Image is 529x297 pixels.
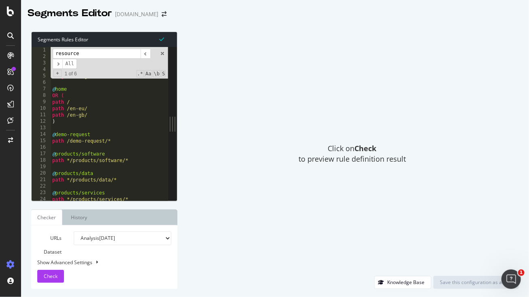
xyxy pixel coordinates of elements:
div: Segments Rules Editor [32,32,177,47]
span: Toggle Replace mode [53,70,61,77]
div: 3 [32,60,51,66]
div: 4 [32,66,51,73]
div: 8 [32,92,51,99]
div: 9 [32,99,51,105]
div: 1 [32,47,51,53]
div: 7 [32,86,51,92]
div: 20 [32,170,51,177]
div: 15 [32,138,51,144]
span: Click on to preview rule definition result [299,143,406,164]
div: 11 [32,112,51,118]
iframe: Intercom live chat [501,269,521,289]
span: Syntax is valid [159,35,164,43]
div: 19 [32,164,51,170]
div: 10 [32,105,51,112]
span: Alt-Enter [62,59,77,69]
a: Knowledge Base [374,279,431,286]
div: 23 [32,190,51,196]
div: Segments Editor [28,6,112,20]
a: History [64,209,94,225]
label: URLs Dataset [31,231,68,259]
span: Whole Word Search [153,70,160,77]
span: CaseSensitive Search [145,70,152,77]
a: Checker [31,209,62,225]
div: Save this configuration as active [440,279,512,286]
button: Check [37,270,64,283]
div: 2 [32,53,51,60]
div: 22 [32,183,51,190]
div: 21 [32,177,51,183]
div: [DOMAIN_NAME] [115,10,158,18]
div: 24 [32,196,51,203]
div: Knowledge Base [387,279,424,286]
div: 14 [32,131,51,138]
span: 1 [518,269,525,276]
strong: Check [355,143,377,153]
span: ​ [53,59,62,69]
div: arrow-right-arrow-left [162,11,166,17]
div: 5 [32,73,51,79]
span: 1 of 6 [62,71,80,77]
div: 13 [32,125,51,131]
div: 18 [32,157,51,164]
button: Save this configuration as active [433,276,519,289]
div: 6 [32,79,51,86]
span: Search In Selection [161,70,166,77]
div: 16 [32,144,51,151]
div: 17 [32,151,51,157]
input: Search for [53,49,141,59]
span: RegExp Search [137,70,144,77]
div: Show Advanced Settings [31,259,165,266]
span: ​ [141,49,150,59]
div: 12 [32,118,51,125]
button: Knowledge Base [374,276,431,289]
span: Check [44,273,58,280]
